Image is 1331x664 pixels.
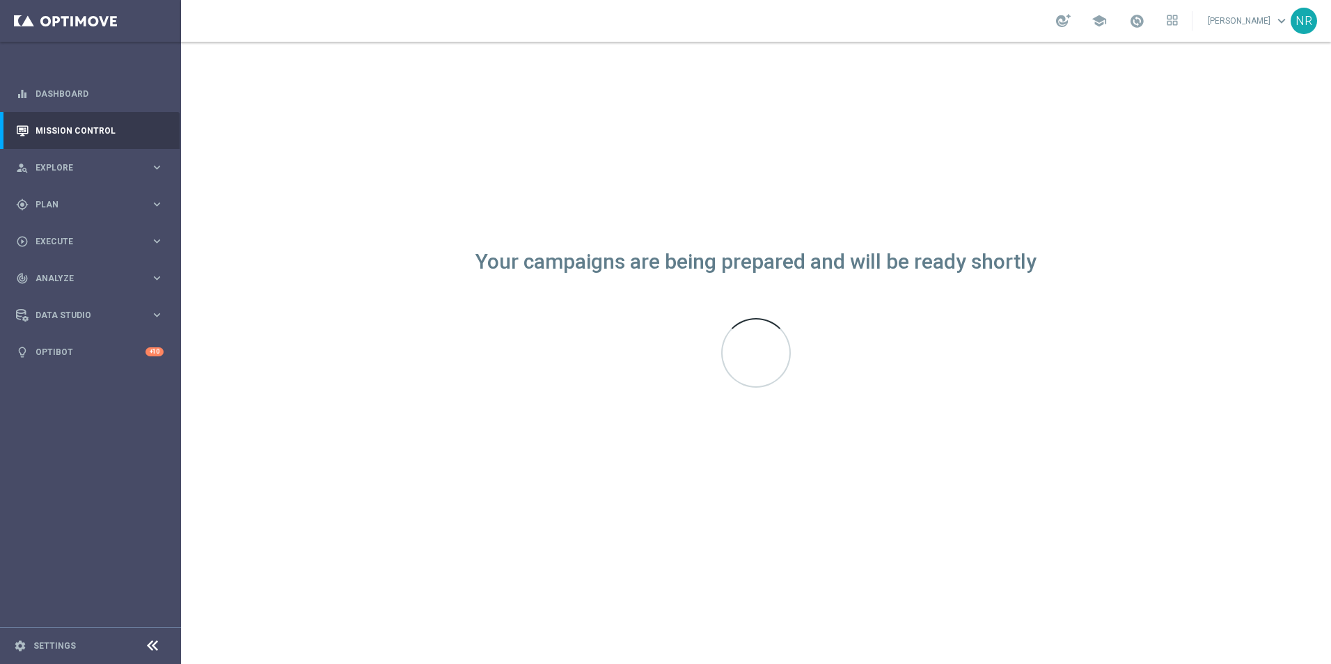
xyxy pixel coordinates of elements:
button: play_circle_outline Execute keyboard_arrow_right [15,236,164,247]
i: play_circle_outline [16,235,29,248]
a: Dashboard [36,75,164,112]
span: school [1092,13,1107,29]
div: Optibot [16,333,164,370]
button: track_changes Analyze keyboard_arrow_right [15,273,164,284]
button: lightbulb Optibot +10 [15,347,164,358]
div: Execute [16,235,150,248]
a: Settings [33,642,76,650]
div: Plan [16,198,150,211]
span: Execute [36,237,150,246]
button: person_search Explore keyboard_arrow_right [15,162,164,173]
button: equalizer Dashboard [15,88,164,100]
div: NR [1291,8,1317,34]
i: track_changes [16,272,29,285]
div: Your campaigns are being prepared and will be ready shortly [475,256,1037,268]
a: Optibot [36,333,145,370]
button: Mission Control [15,125,164,136]
span: keyboard_arrow_down [1274,13,1289,29]
a: Mission Control [36,112,164,149]
span: Explore [36,164,150,172]
button: Data Studio keyboard_arrow_right [15,310,164,321]
div: +10 [145,347,164,356]
span: Data Studio [36,311,150,319]
i: equalizer [16,88,29,100]
div: Data Studio [16,309,150,322]
span: Plan [36,200,150,209]
a: [PERSON_NAME]keyboard_arrow_down [1206,10,1291,31]
i: keyboard_arrow_right [150,161,164,174]
i: keyboard_arrow_right [150,198,164,211]
i: lightbulb [16,346,29,358]
div: Dashboard [16,75,164,112]
button: gps_fixed Plan keyboard_arrow_right [15,199,164,210]
i: keyboard_arrow_right [150,308,164,322]
i: person_search [16,161,29,174]
span: Analyze [36,274,150,283]
i: gps_fixed [16,198,29,211]
div: Analyze [16,272,150,285]
i: keyboard_arrow_right [150,235,164,248]
i: settings [14,640,26,652]
div: Mission Control [16,112,164,149]
div: Explore [16,161,150,174]
i: keyboard_arrow_right [150,271,164,285]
